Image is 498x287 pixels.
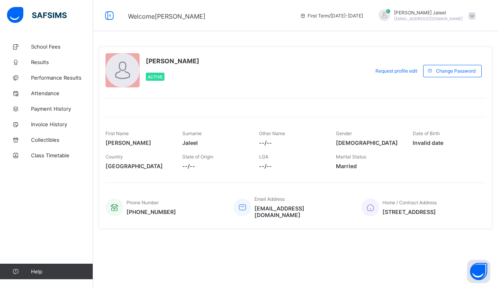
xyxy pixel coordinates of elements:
span: Married [336,163,401,169]
span: --/-- [259,163,324,169]
span: --/-- [259,139,324,146]
span: First Name [105,130,129,136]
span: Class Timetable [31,152,93,158]
span: Attendance [31,90,93,96]
span: State of Origin [182,154,213,160]
span: session/term information [300,13,363,19]
span: Request profile edit [375,68,417,74]
span: Payment History [31,106,93,112]
span: [DEMOGRAPHIC_DATA] [336,139,401,146]
span: Phone Number [126,200,159,205]
span: Gender [336,130,352,136]
span: School Fees [31,43,93,50]
span: [PERSON_NAME] [146,57,199,65]
span: Collectibles [31,137,93,143]
span: Marital Status [336,154,366,160]
span: --/-- [182,163,247,169]
span: Help [31,268,93,275]
span: [PERSON_NAME] [105,139,171,146]
span: [EMAIL_ADDRESS][DOMAIN_NAME] [254,205,350,218]
span: [STREET_ADDRESS] [382,209,437,215]
span: LGA [259,154,268,160]
span: Invoice History [31,121,93,127]
span: Welcome [PERSON_NAME] [128,12,206,20]
span: Home / Contract Address [382,200,437,205]
span: [GEOGRAPHIC_DATA] [105,163,171,169]
span: [PHONE_NUMBER] [126,209,176,215]
span: Results [31,59,93,65]
span: Country [105,154,123,160]
span: [EMAIL_ADDRESS][DOMAIN_NAME] [394,16,463,21]
span: Active [148,75,163,79]
span: Jaleel [182,139,247,146]
div: SaifJaleel [371,9,479,22]
span: Date of Birth [413,130,440,136]
button: Open asap [467,260,490,283]
span: Invalid date [413,139,478,146]
span: Other Name [259,130,285,136]
span: Performance Results [31,75,93,81]
span: Surname [182,130,202,136]
span: Change Password [436,68,476,74]
span: Email Address [254,196,285,202]
span: [PERSON_NAME] Jaleel [394,10,463,16]
img: safsims [7,7,67,23]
